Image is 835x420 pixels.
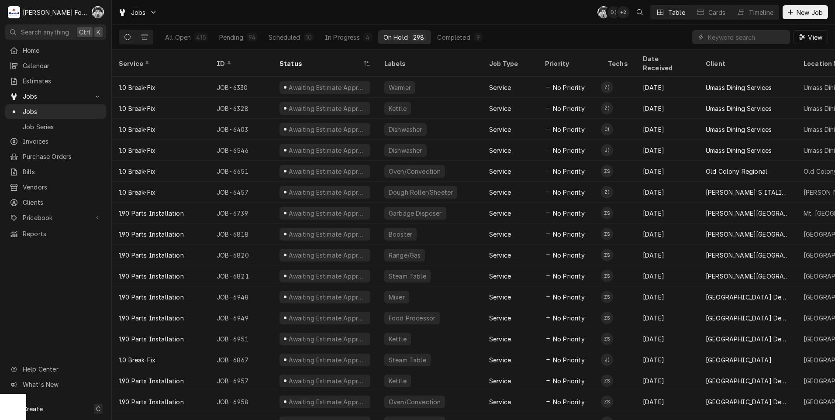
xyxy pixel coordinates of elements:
[388,230,413,239] div: Booster
[636,244,699,265] div: [DATE]
[601,102,613,114] div: Zachary Goldstein (120)'s Avatar
[601,228,613,240] div: ZS
[706,188,790,197] div: [PERSON_NAME]'S ITALIAN BAKERY
[636,265,699,286] div: [DATE]
[210,244,273,265] div: JOB-6820
[706,125,772,134] div: Umass Dining Services
[196,33,206,42] div: 415
[489,313,511,323] div: Service
[489,230,511,239] div: Service
[783,5,828,19] button: New Job
[5,134,106,148] a: Invoices
[388,272,427,281] div: Steam Table
[553,188,585,197] span: No Priority
[553,355,585,365] span: No Priority
[131,8,146,17] span: Jobs
[706,83,772,92] div: Umass Dining Services
[601,270,613,282] div: ZS
[119,146,155,155] div: 1.0 Break-Fix
[23,76,102,86] span: Estimates
[23,213,89,222] span: Pricebook
[553,334,585,344] span: No Priority
[5,120,106,134] a: Job Series
[288,146,367,155] div: Awaiting Estimate Approval
[210,286,273,307] div: JOB-6948
[5,89,106,103] a: Go to Jobs
[706,104,772,113] div: Umass Dining Services
[706,376,790,386] div: [GEOGRAPHIC_DATA] Department
[210,349,273,370] div: JOB-6867
[288,272,367,281] div: Awaiting Estimate Approval
[388,188,454,197] div: Dough Roller/Sheeter
[601,249,613,261] div: ZS
[288,376,367,386] div: Awaiting Estimate Approval
[96,404,100,413] span: C
[636,77,699,98] div: [DATE]
[5,24,106,40] button: Search anythingCtrlK
[165,33,191,42] div: All Open
[5,377,106,392] a: Go to What's New
[794,30,828,44] button: View
[601,165,613,177] div: ZS
[119,355,155,365] div: 1.0 Break-Fix
[388,167,442,176] div: Oven/Convection
[23,229,102,238] span: Reports
[388,125,423,134] div: Dishwasher
[383,33,408,42] div: On Hold
[119,209,184,218] div: 1.90 Parts Installation
[553,251,585,260] span: No Priority
[553,230,585,239] span: No Priority
[601,312,613,324] div: Zz Pending No Schedule's Avatar
[601,354,613,366] div: J(
[388,397,442,406] div: Oven/Convection
[708,8,726,17] div: Cards
[553,146,585,155] span: No Priority
[23,46,102,55] span: Home
[597,6,610,18] div: Chris Murphy (103)'s Avatar
[210,370,273,391] div: JOB-6957
[601,102,613,114] div: Z(
[706,167,767,176] div: Old Colony Regional
[92,6,104,18] div: C(
[489,334,511,344] div: Service
[210,182,273,203] div: JOB-6457
[306,33,312,42] div: 10
[288,230,367,239] div: Awaiting Estimate Approval
[119,334,184,344] div: 1.90 Parts Installation
[601,375,613,387] div: ZS
[553,209,585,218] span: No Priority
[5,210,106,225] a: Go to Pricebook
[489,125,511,134] div: Service
[601,165,613,177] div: Zz Pending No Schedule's Avatar
[288,104,367,113] div: Awaiting Estimate Approval
[288,293,367,302] div: Awaiting Estimate Approval
[489,83,511,92] div: Service
[636,119,699,140] div: [DATE]
[388,334,407,344] div: Kettle
[119,83,155,92] div: 1.0 Break-Fix
[601,375,613,387] div: Zz Pending No Schedule's Avatar
[388,313,436,323] div: Food Processor
[489,188,511,197] div: Service
[210,307,273,328] div: JOB-6949
[5,180,106,194] a: Vendors
[119,313,184,323] div: 1.90 Parts Installation
[23,365,101,374] span: Help Center
[601,144,613,156] div: James Lunney (128)'s Avatar
[210,140,273,161] div: JOB-6546
[489,209,511,218] div: Service
[269,33,300,42] div: Scheduled
[8,6,20,18] div: Marshall Food Equipment Service's Avatar
[553,104,585,113] span: No Priority
[119,59,201,68] div: Service
[5,362,106,376] a: Go to Help Center
[489,59,531,68] div: Job Type
[601,207,613,219] div: Zz Pending No Schedule's Avatar
[210,161,273,182] div: JOB-6651
[668,8,685,17] div: Table
[114,5,161,20] a: Go to Jobs
[5,104,106,119] a: Jobs
[706,397,790,406] div: [GEOGRAPHIC_DATA] Department
[288,313,367,323] div: Awaiting Estimate Approval
[210,328,273,349] div: JOB-6951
